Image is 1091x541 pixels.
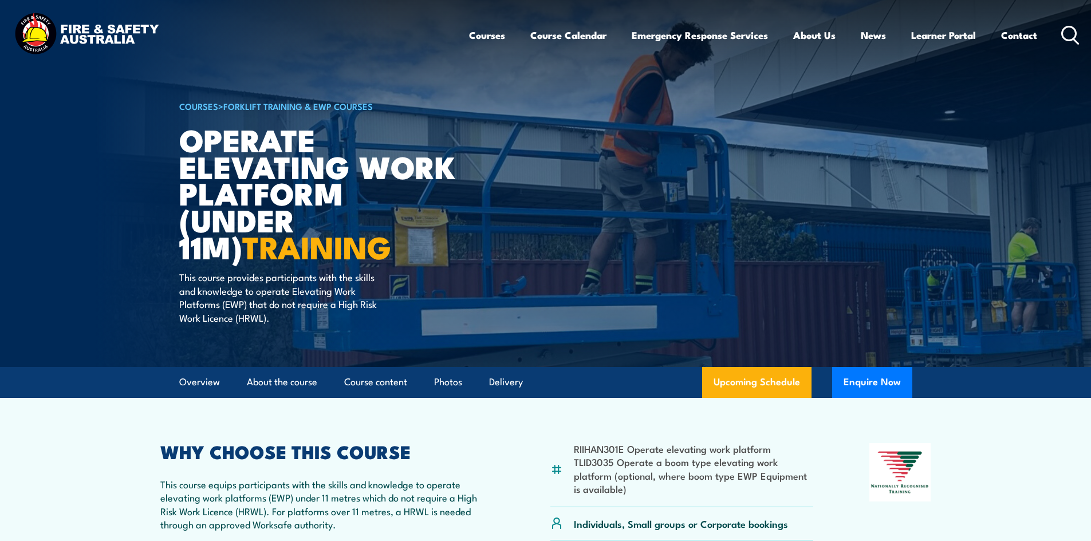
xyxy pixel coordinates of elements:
[911,20,976,50] a: Learner Portal
[469,20,505,50] a: Courses
[632,20,768,50] a: Emergency Response Services
[574,455,814,495] li: TLID3035 Operate a boom type elevating work platform (optional, where boom type EWP Equipment is ...
[247,367,317,397] a: About the course
[344,367,407,397] a: Course content
[223,100,373,112] a: Forklift Training & EWP Courses
[530,20,606,50] a: Course Calendar
[832,367,912,398] button: Enquire Now
[793,20,836,50] a: About Us
[434,367,462,397] a: Photos
[179,367,220,397] a: Overview
[869,443,931,501] img: Nationally Recognised Training logo.
[489,367,523,397] a: Delivery
[160,477,495,531] p: This course equips participants with the skills and knowledge to operate elevating work platforms...
[574,442,814,455] li: RIIHAN301E Operate elevating work platform
[179,99,462,113] h6: >
[574,517,788,530] p: Individuals, Small groups or Corporate bookings
[179,100,218,112] a: COURSES
[160,443,495,459] h2: WHY CHOOSE THIS COURSE
[702,367,812,398] a: Upcoming Schedule
[179,270,388,324] p: This course provides participants with the skills and knowledge to operate Elevating Work Platfor...
[179,126,462,260] h1: Operate Elevating Work Platform (under 11m)
[861,20,886,50] a: News
[1001,20,1037,50] a: Contact
[242,222,391,270] strong: TRAINING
